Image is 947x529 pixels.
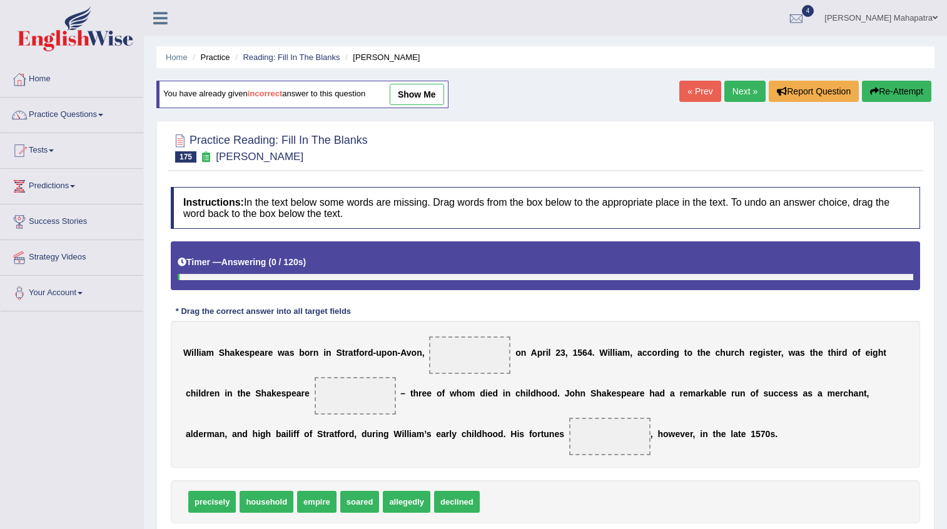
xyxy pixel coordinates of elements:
[271,388,276,398] b: k
[1,204,143,236] a: Success Stories
[596,388,602,398] b: h
[865,348,870,358] b: e
[808,388,813,398] b: s
[402,429,404,439] b: i
[788,348,795,358] b: w
[542,348,545,358] b: r
[293,429,296,439] b: f
[345,429,348,439] b: r
[674,348,679,358] b: g
[310,348,313,358] b: r
[779,388,784,398] b: c
[258,429,260,439] b: i
[422,348,425,358] b: ,
[442,388,445,398] b: f
[210,388,215,398] b: e
[701,388,704,398] b: r
[417,348,422,358] b: n
[828,348,831,358] b: t
[1,62,143,93] a: Home
[599,348,607,358] b: W
[503,388,505,398] b: i
[427,388,432,398] b: e
[670,388,675,398] b: a
[480,388,485,398] b: d
[569,418,651,455] span: Drop target
[862,81,931,102] button: Re-Attempt
[640,388,645,398] b: e
[265,348,268,358] b: r
[303,257,306,267] b: )
[813,348,818,358] b: h
[457,388,462,398] b: h
[647,348,652,358] b: c
[193,429,199,439] b: d
[687,348,692,358] b: o
[296,388,301,398] b: a
[198,429,203,439] b: e
[183,197,244,208] b: Instructions:
[766,348,771,358] b: s
[206,429,214,439] b: m
[769,81,859,102] button: Report Question
[560,348,565,358] b: 3
[326,348,332,358] b: n
[220,429,225,439] b: n
[531,348,537,358] b: A
[206,348,213,358] b: m
[240,348,245,358] b: e
[627,388,632,398] b: e
[412,348,417,358] b: o
[488,388,493,398] b: e
[773,348,778,358] b: e
[652,348,657,358] b: o
[227,388,233,398] b: n
[636,388,639,398] b: r
[515,388,520,398] b: c
[630,348,632,358] b: ,
[778,348,781,358] b: r
[565,348,568,358] b: ,
[858,388,864,398] b: n
[731,348,734,358] b: r
[178,258,306,267] h5: Timer —
[345,348,348,358] b: r
[660,388,666,398] b: d
[342,348,345,358] b: t
[577,348,582,358] b: 5
[266,388,271,398] b: a
[610,348,612,358] b: l
[304,429,310,439] b: o
[688,388,696,398] b: m
[740,388,746,398] b: n
[288,429,291,439] b: l
[1,133,143,164] a: Tests
[750,388,756,398] b: o
[615,348,617,358] b: i
[387,348,392,358] b: o
[200,151,213,163] small: Exam occurring question
[190,51,230,63] li: Practice
[290,348,295,358] b: s
[492,388,498,398] b: d
[795,348,800,358] b: a
[201,388,206,398] b: d
[521,348,527,358] b: n
[835,388,840,398] b: e
[657,348,661,358] b: r
[536,388,542,398] b: h
[276,429,281,439] b: b
[191,348,194,358] b: i
[818,388,823,398] b: a
[365,348,368,358] b: r
[836,348,839,358] b: i
[602,388,607,398] b: a
[378,429,383,439] b: n
[1,276,143,307] a: Your Account
[709,388,714,398] b: a
[753,348,758,358] b: e
[734,348,739,358] b: c
[261,388,267,398] b: h
[831,348,836,358] b: h
[242,429,248,439] b: d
